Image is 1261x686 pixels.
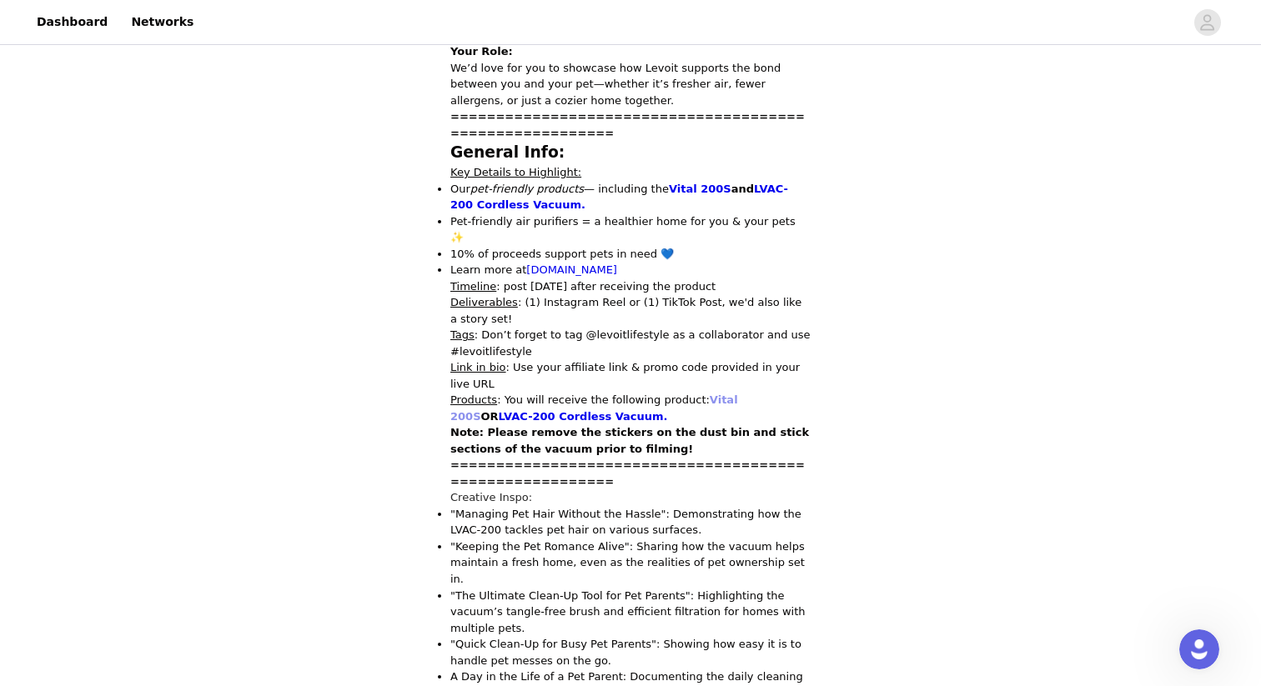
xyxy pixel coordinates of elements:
[450,166,581,178] span: Key Details to Highlight:
[450,181,811,213] li: Our — including the
[450,327,811,359] p: : Don’t forget to tag @levoitlifestyle as a collaborator and use #levoitlifestyle
[450,361,506,373] span: Link in bio
[450,393,738,423] a: Vital 200S
[1199,9,1215,36] div: avatar
[450,278,811,295] p: : post [DATE] after receiving the product
[450,143,565,161] strong: General Info:
[450,588,811,637] p: "The Ultimate Clean-Up Tool for Pet Parents": Highlighting the vacuum’s tangle-free brush and eff...
[450,45,513,58] strong: Your Role:
[450,489,811,506] h3: Creative Inspo:
[1179,629,1219,669] iframe: Intercom live chat
[450,393,738,423] strong: OR
[27,3,118,41] a: Dashboard
[669,183,731,195] a: Vital 200S
[121,3,203,41] a: Networks
[470,183,584,195] em: pet-friendly products
[526,263,617,276] a: [DOMAIN_NAME]
[450,359,811,392] p: : Use your affiliate link & promo code provided in your live URL
[450,246,811,263] p: 10% of proceeds support pets in need 💙
[499,410,668,423] a: LVAC-200 Cordless Vacuum.
[450,506,811,538] p: "Managing Pet Hair Without the Hassle": Demonstrating how the LVAC-200 tackles pet hair on variou...
[450,426,809,455] strong: Note: Please remove the stickers on the dust bin and stick sections of the vacuum prior to filming!
[450,328,475,341] span: Tags
[450,213,811,246] p: Pet-friendly air purifiers = a healthier home for you & your pets ✨
[450,296,518,308] span: Deliverables
[450,294,811,327] p: : (1) Instagram Reel or (1) TikTok Post, we'd also like a story set!
[450,43,811,108] p: We’d love for you to showcase how Levoit supports the bond between you and your pet—whether it’s ...
[450,262,811,278] p: Learn more at
[450,538,811,588] p: "Keeping the Pet Romance Alive": Sharing how the vacuum helps maintain a fresh home, even as the ...
[450,110,805,139] strong: =========================================================
[450,393,497,406] span: Products
[450,636,811,668] p: "Quick Clean-Up for Busy Pet Parents": Showing how easy it is to handle pet messes on the go.
[450,280,496,293] span: Timeline
[450,392,811,424] p: : You will receive the following product:
[450,458,805,488] strong: =========================================================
